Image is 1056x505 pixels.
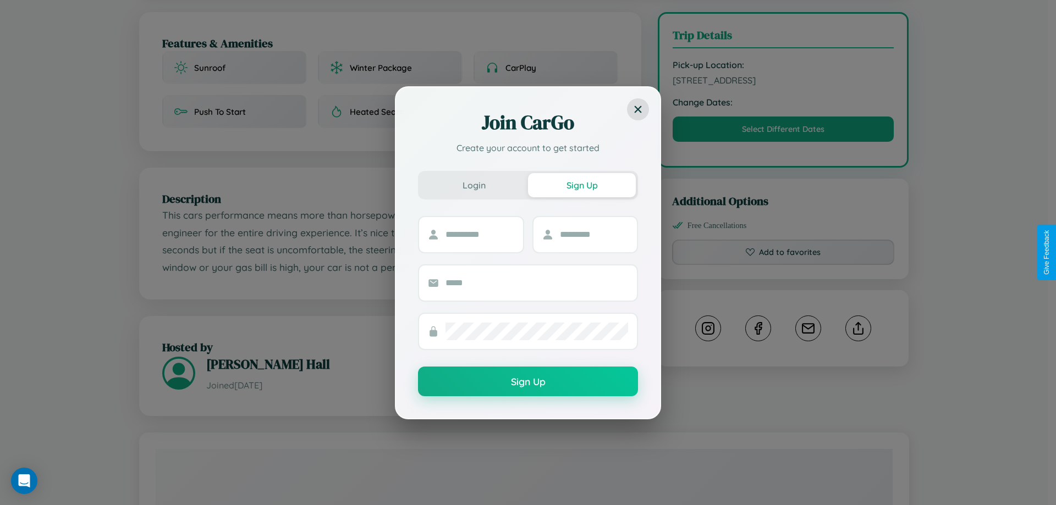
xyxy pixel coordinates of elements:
button: Login [420,173,528,197]
div: Give Feedback [1043,230,1050,275]
button: Sign Up [418,367,638,396]
div: Open Intercom Messenger [11,468,37,494]
button: Sign Up [528,173,636,197]
h2: Join CarGo [418,109,638,136]
p: Create your account to get started [418,141,638,154]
